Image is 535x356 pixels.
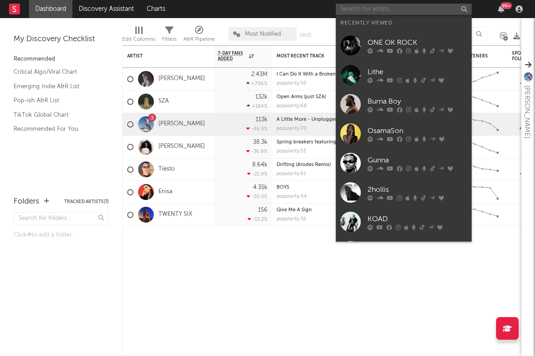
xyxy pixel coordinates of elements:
[158,98,169,105] a: SZA
[14,81,100,91] a: Emerging Indie A&R List
[462,158,503,181] svg: Chart title
[277,162,358,167] div: Drifting (Arodes Remix)
[277,140,358,145] div: Spring breakers featuring kesha
[183,34,215,45] div: A&R Pipeline
[64,199,109,204] button: Tracked Artists(7)
[336,4,472,15] input: Search for artists
[277,117,338,122] a: A Little More - Unplugged
[277,140,377,145] a: Spring breakers featuring [PERSON_NAME]
[218,51,247,62] span: 7-Day Fans Added
[245,31,281,37] span: Most Notified
[336,90,472,119] a: Burna Boy
[127,53,195,59] div: Artist
[158,166,175,173] a: Tiësto
[258,207,267,213] div: 156
[277,171,306,176] div: popularity: 61
[368,214,467,224] div: KOAD
[14,34,109,45] div: My Discovery Checklist
[183,23,215,49] div: A&R Pipeline
[247,171,267,177] div: -21.9 %
[277,81,306,86] div: popularity: 50
[277,194,307,199] div: popularity: 44
[122,23,155,49] div: Edit Columns
[368,184,467,195] div: 2hollis
[14,124,100,134] a: Recommended For You
[277,95,358,100] div: Open Arms (just SZA)
[248,216,267,222] div: -15.2 %
[14,212,109,225] input: Search for folders...
[277,185,358,190] div: BOYS
[256,117,267,123] div: 113k
[336,207,472,237] a: KOAD
[368,96,467,107] div: Burna Boy
[14,95,100,105] a: Pop-ish A&R List
[158,75,205,83] a: [PERSON_NAME]
[277,72,358,77] div: I Can Do It With a Broken Heart - Dombresky Remix
[14,196,39,207] div: Folders
[277,185,289,190] a: BOYS
[336,148,472,178] a: Gunna
[162,23,177,49] div: Filters
[462,181,503,204] svg: Chart title
[336,178,472,207] a: 2hollis
[253,185,267,190] div: 4.35k
[498,5,504,13] button: 99+
[336,60,472,90] a: Lithe
[368,155,467,166] div: Gunna
[462,90,503,113] svg: Chart title
[462,113,503,136] svg: Chart title
[158,211,192,218] a: TWENTY SIX
[300,33,311,38] button: Save
[277,208,312,213] a: Give Me A Sign
[277,117,358,122] div: A Little More - Unplugged
[14,230,109,241] div: Click to add a folder.
[14,110,100,120] a: TikTok Global Chart
[277,53,344,59] div: Most Recent Track
[336,31,472,60] a: ONE OK ROCK
[158,143,205,151] a: [PERSON_NAME]
[251,71,267,77] div: 2.43M
[340,18,467,28] div: Recently Viewed
[246,126,267,132] div: -46.5 %
[277,126,306,131] div: popularity: 70
[462,136,503,158] svg: Chart title
[246,81,267,86] div: +706 %
[277,217,306,222] div: popularity: 32
[368,125,467,136] div: OsamaSon
[277,72,410,77] a: I Can Do It With a Broken Heart - [PERSON_NAME] Remix
[14,67,100,77] a: Critical Algo/Viral Chart
[462,68,503,90] svg: Chart title
[336,119,472,148] a: OsamaSon
[158,188,172,196] a: Enisa
[368,37,467,48] div: ONE OK ROCK
[336,237,472,266] a: [PERSON_NAME]
[247,194,267,199] div: -30.5 %
[501,2,512,9] div: 99 +
[277,149,306,154] div: popularity: 53
[247,103,267,109] div: +184 %
[246,148,267,154] div: -36.8 %
[462,204,503,226] svg: Chart title
[253,139,267,145] div: 38.3k
[277,162,331,167] a: Drifting (Arodes Remix)
[158,120,205,128] a: [PERSON_NAME]
[14,54,109,65] div: Recommended
[277,104,307,109] div: popularity: 68
[252,162,267,168] div: 8.64k
[521,85,532,138] div: [PERSON_NAME]
[162,34,177,45] div: Filters
[255,94,267,100] div: 132k
[122,34,155,45] div: Edit Columns
[277,95,326,100] a: Open Arms (just SZA)
[277,208,358,213] div: Give Me A Sign
[368,66,467,77] div: Lithe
